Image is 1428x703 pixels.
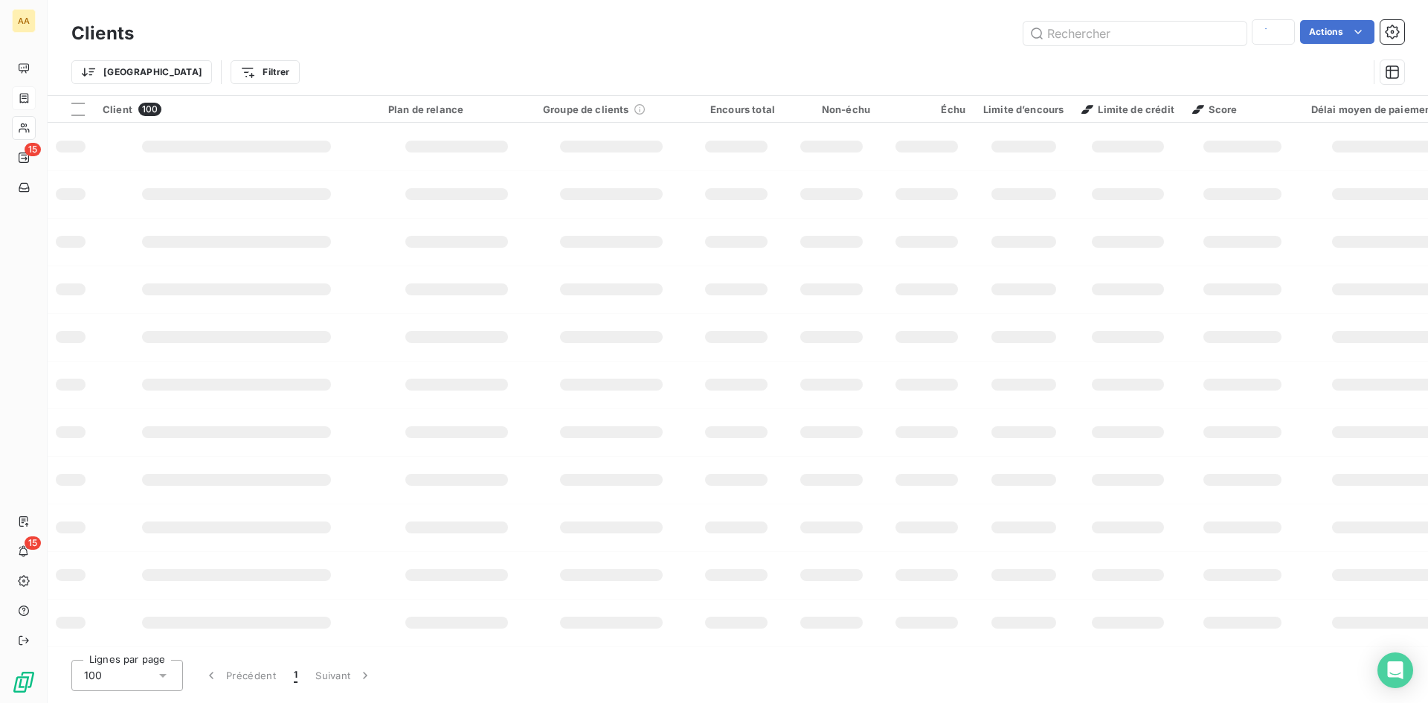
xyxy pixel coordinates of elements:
[84,668,102,683] span: 100
[698,103,775,115] div: Encours total
[12,670,36,694] img: Logo LeanPay
[71,20,134,47] h3: Clients
[306,660,382,691] button: Suivant
[138,103,161,116] span: 100
[1300,20,1374,44] button: Actions
[25,143,41,156] span: 15
[294,668,297,683] span: 1
[285,660,306,691] button: 1
[1377,652,1413,688] div: Open Intercom Messenger
[71,60,212,84] button: [GEOGRAPHIC_DATA]
[12,9,36,33] div: AA
[25,536,41,550] span: 15
[1023,22,1247,45] input: Rechercher
[1192,103,1238,115] span: Score
[231,60,299,84] button: Filtrer
[12,146,35,170] a: 15
[1081,103,1174,115] span: Limite de crédit
[543,103,629,115] span: Groupe de clients
[388,103,525,115] div: Plan de relance
[983,103,1064,115] div: Limite d’encours
[793,103,870,115] div: Non-échu
[103,103,132,115] span: Client
[888,103,965,115] div: Échu
[195,660,285,691] button: Précédent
